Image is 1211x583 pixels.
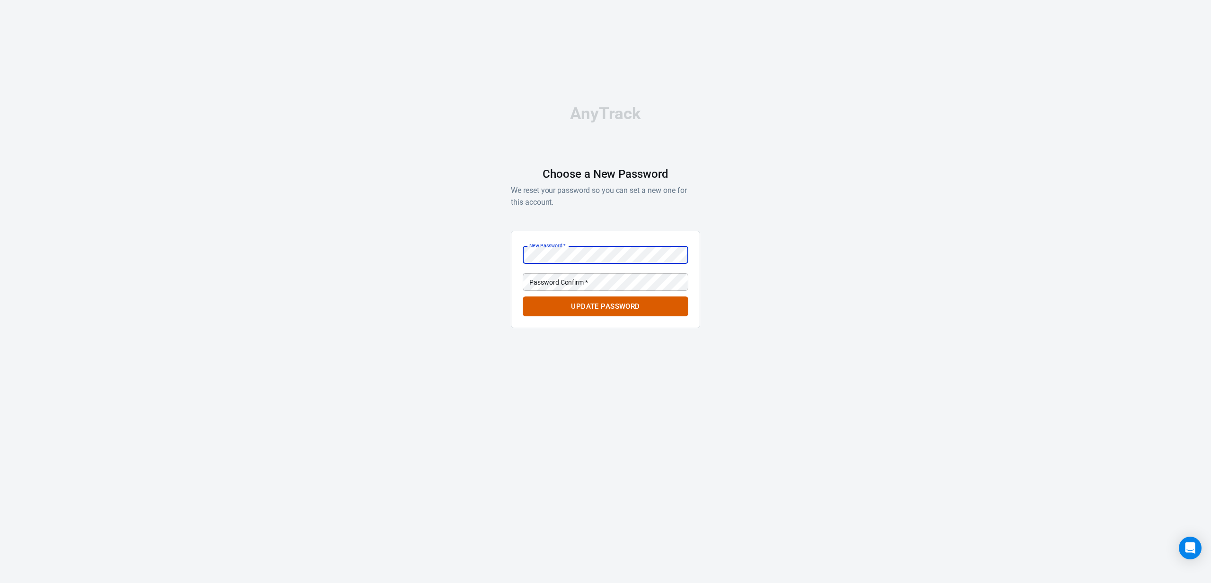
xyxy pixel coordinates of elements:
button: Update Password [523,296,688,316]
label: New Password [529,242,566,249]
div: AnyTrack [511,105,700,122]
h1: Choose a New Password [543,167,668,181]
div: Open Intercom Messenger [1179,537,1202,559]
p: We reset your password so you can set a new one for this account. [511,184,700,208]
